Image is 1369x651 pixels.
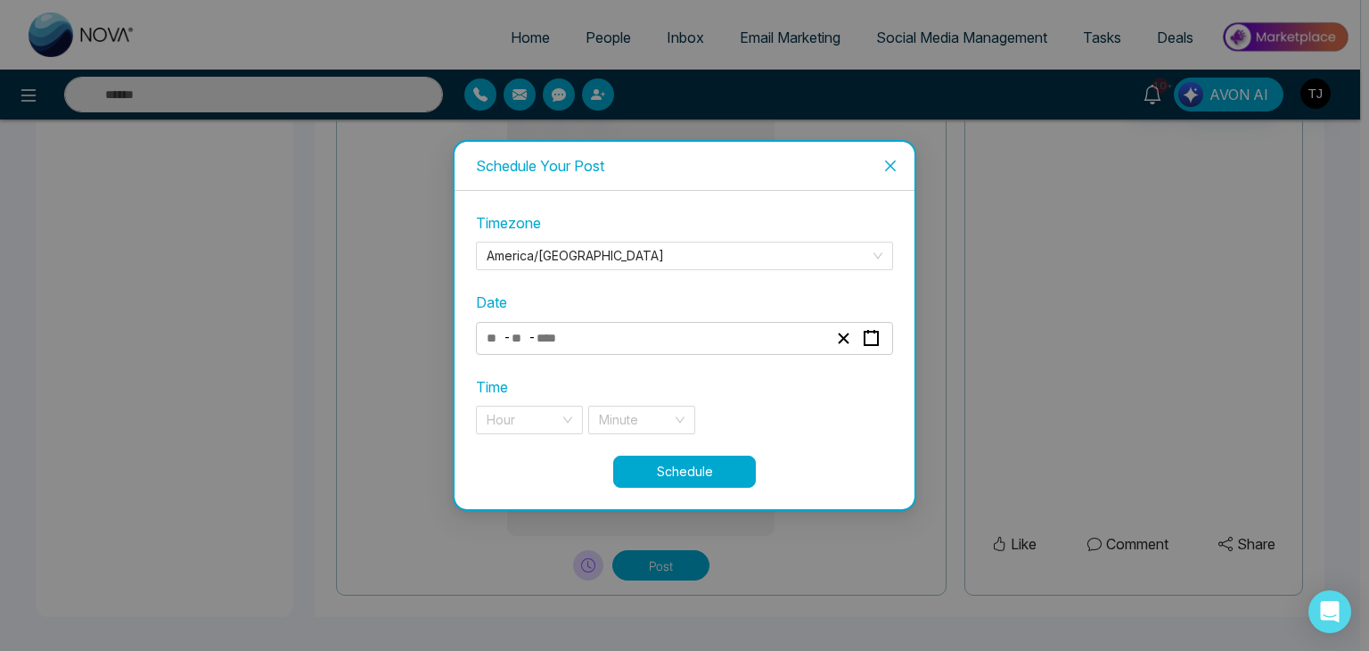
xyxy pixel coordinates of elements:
[504,326,511,348] span: -
[487,243,882,269] span: America/Toronto
[476,212,893,235] label: Timezone
[476,376,508,399] label: Time
[1308,590,1351,633] div: Open Intercom Messenger
[476,292,893,314] label: Date
[883,159,898,173] span: close
[866,142,914,190] button: Close
[476,156,893,176] div: Schedule Your Post
[529,326,536,348] span: -
[613,456,756,488] button: Schedule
